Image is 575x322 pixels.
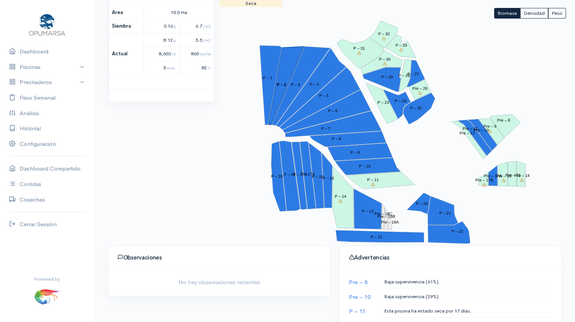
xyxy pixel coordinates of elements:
[144,61,179,75] td: 5
[463,127,478,131] tspan: Pre – 11
[359,164,370,168] tspan: P – 10
[349,308,366,315] a: P – 11
[109,33,144,75] th: Actual
[451,229,463,233] tspan: P – 22
[374,212,392,216] tspan: Pre – 18C
[328,109,338,113] tspan: P – 6
[395,43,407,47] tspan: P – 33
[263,76,272,80] tspan: P – 1
[384,278,552,286] p: Baja supervivencia (61%).
[144,47,179,61] td: 8,603
[179,19,214,33] td: 6.7
[332,137,341,141] tspan: P – 8
[144,5,214,19] td: 10.0 Ha
[109,5,144,19] th: Area
[353,46,365,51] tspan: P – 31
[552,10,563,16] span: Peso
[109,19,144,33] th: Siembra
[284,172,296,177] tspan: P – 18
[34,283,61,310] img: ...
[179,61,214,75] td: 82
[439,211,451,216] tspan: P – 21
[172,51,176,56] span: Lb
[484,174,502,178] tspan: Pre – 17A
[321,126,330,131] tspan: P – 7
[362,209,374,213] tspan: P – 13
[377,214,395,219] tspan: Pre – 18B
[497,118,510,123] tspan: Pre – 8
[416,201,428,206] tspan: P – 20
[384,307,552,315] p: Esta piscina ha estado seca por 17 días.
[410,106,422,110] tspan: P – 25
[312,174,323,179] tspan: P – 16
[378,32,390,36] tspan: P – 32
[200,51,211,56] span: Lb/Ha
[144,19,179,33] td: 0.16
[377,100,389,105] tspan: P – 23
[474,128,489,133] tspan: Pre – 10
[203,23,211,29] span: /m2
[505,173,521,177] tspan: Pre – 15
[291,83,300,87] tspan: P – 3
[179,33,214,47] td: 5.5
[381,220,398,224] tspan: Pre – 18A
[203,38,211,43] span: /m2
[301,172,315,176] tspan: P – 17A
[144,33,179,47] td: 8.12
[277,82,286,87] tspan: P – 2
[174,23,176,29] span: g
[384,293,552,300] p: Baja supervivencia (29%).
[174,38,176,43] span: g
[475,178,493,183] tspan: Pre – 17B
[179,47,214,61] td: 860
[395,99,406,103] tspan: P – 24
[398,73,410,78] tspan: P – 28
[319,94,329,98] tspan: P – 5
[370,235,382,239] tspan: P – 12
[381,75,393,80] tspan: P – 29
[459,131,474,136] tspan: Pre – 12
[349,293,370,300] a: Pre – 10
[118,254,321,261] h4: Observaciones
[407,72,419,76] tspan: P – 27
[412,86,427,91] tspan: Pre – 26
[310,82,319,87] tspan: P – 4
[498,10,517,16] span: Biomasa
[367,178,379,182] tspan: P – 11
[548,8,566,19] button: Peso
[271,174,283,178] tspan: P – 19
[494,8,520,19] button: Biomasa
[113,278,325,287] span: No hay observaciones recientes
[167,65,176,70] span: sem.
[496,174,511,178] tspan: Pre – 16
[379,57,391,61] tspan: P – 30
[335,194,346,199] tspan: P – 14
[520,8,548,19] button: Densidad
[27,12,67,36] img: Opumarsa
[515,174,530,178] tspan: Pre – 14
[350,150,360,155] tspan: P – 9
[293,172,307,177] tspan: P – 17B
[524,10,545,16] span: Densidad
[349,278,367,286] a: Pre – 8
[322,176,334,181] tspan: P – 15
[349,254,552,261] h4: Advertencias
[208,65,211,70] span: %
[484,124,496,129] tspan: Pre – 9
